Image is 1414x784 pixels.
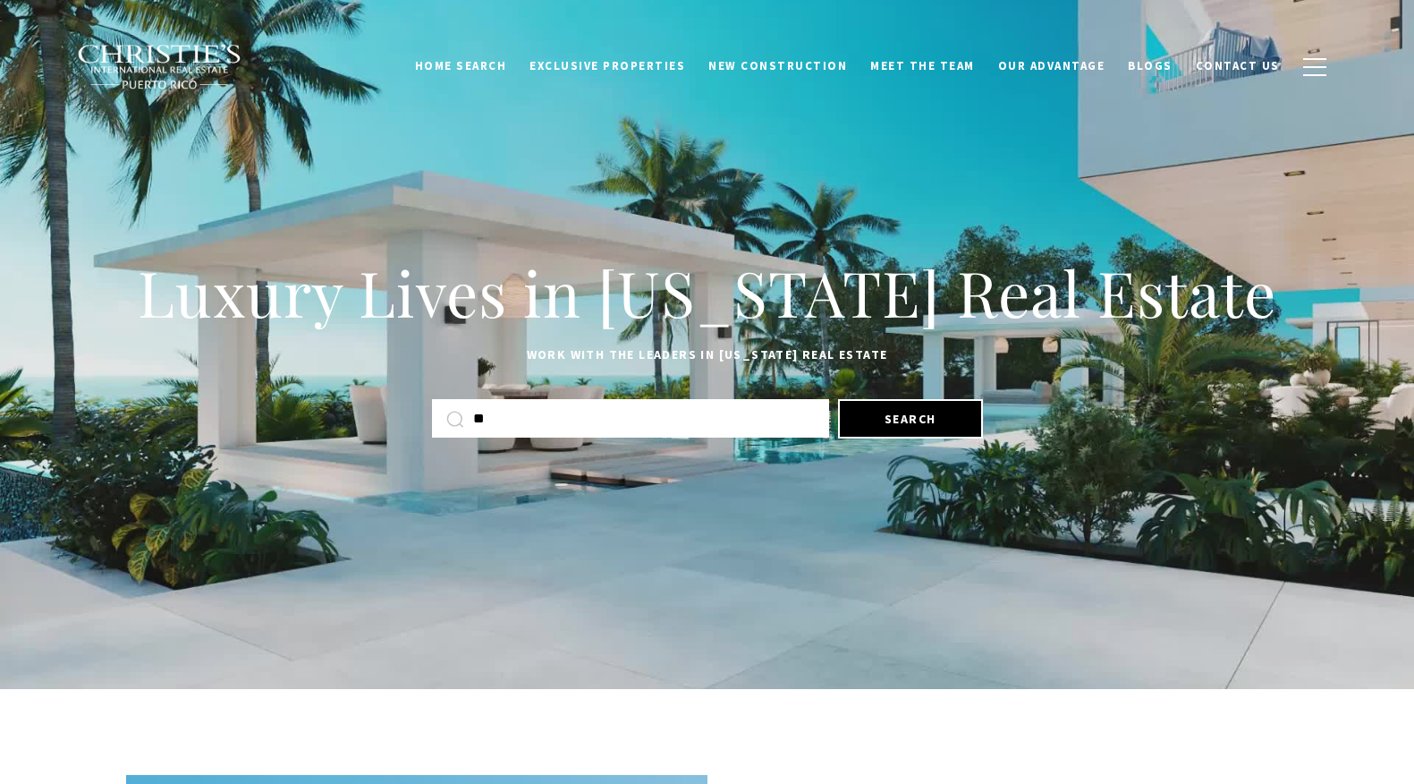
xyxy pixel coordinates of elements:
a: Blogs [1116,49,1184,83]
span: Contact Us [1196,58,1280,73]
p: Work with the leaders in [US_STATE] Real Estate [126,345,1289,366]
span: Our Advantage [998,58,1105,73]
a: Our Advantage [986,49,1117,83]
h1: Luxury Lives in [US_STATE] Real Estate [126,253,1289,332]
a: New Construction [697,49,859,83]
a: Meet the Team [859,49,986,83]
button: Search [838,399,983,439]
img: Christie's International Real Estate black text logo [77,44,243,90]
a: Exclusive Properties [518,49,697,83]
span: New Construction [708,58,847,73]
span: Exclusive Properties [529,58,685,73]
span: Blogs [1128,58,1173,73]
a: Home Search [403,49,519,83]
